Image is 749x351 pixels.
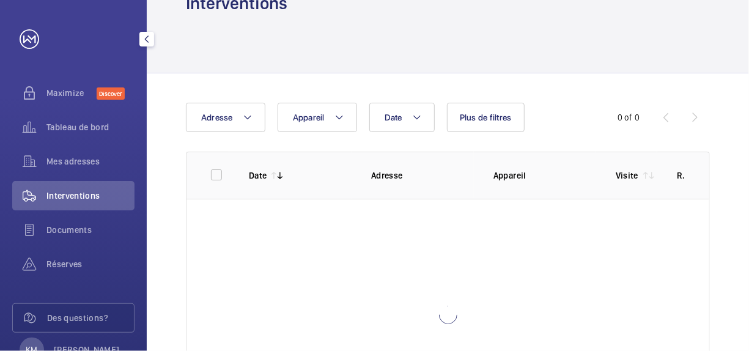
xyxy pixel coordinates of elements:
div: 0 of 0 [618,111,640,124]
span: Date [385,113,402,122]
span: Adresse [201,113,233,122]
span: Plus de filtres [460,113,512,122]
button: Plus de filtres [447,103,525,132]
button: Date [369,103,435,132]
p: Appareil [493,169,596,182]
span: Maximize [46,87,97,99]
p: Visite [616,169,638,182]
span: Documents [46,224,135,236]
span: Mes adresses [46,155,135,168]
p: Date [249,169,267,182]
p: Adresse [371,169,474,182]
span: Réserves [46,258,135,270]
p: Rapport [677,169,685,182]
span: Discover [97,87,125,100]
span: Des questions? [47,312,134,324]
button: Adresse [186,103,265,132]
button: Appareil [278,103,357,132]
span: Tableau de bord [46,121,135,133]
span: Appareil [293,113,325,122]
span: Interventions [46,190,135,202]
